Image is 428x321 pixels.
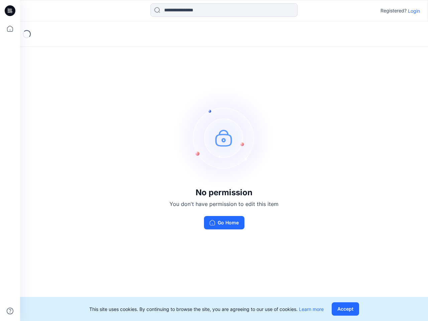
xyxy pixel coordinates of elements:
[381,7,407,15] p: Registered?
[299,306,324,312] a: Learn more
[170,200,279,208] p: You don't have permission to edit this item
[174,88,274,188] img: no-perm.svg
[408,7,420,14] p: Login
[89,306,324,313] p: This site uses cookies. By continuing to browse the site, you are agreeing to our use of cookies.
[170,188,279,197] h3: No permission
[204,216,244,229] button: Go Home
[332,302,359,316] button: Accept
